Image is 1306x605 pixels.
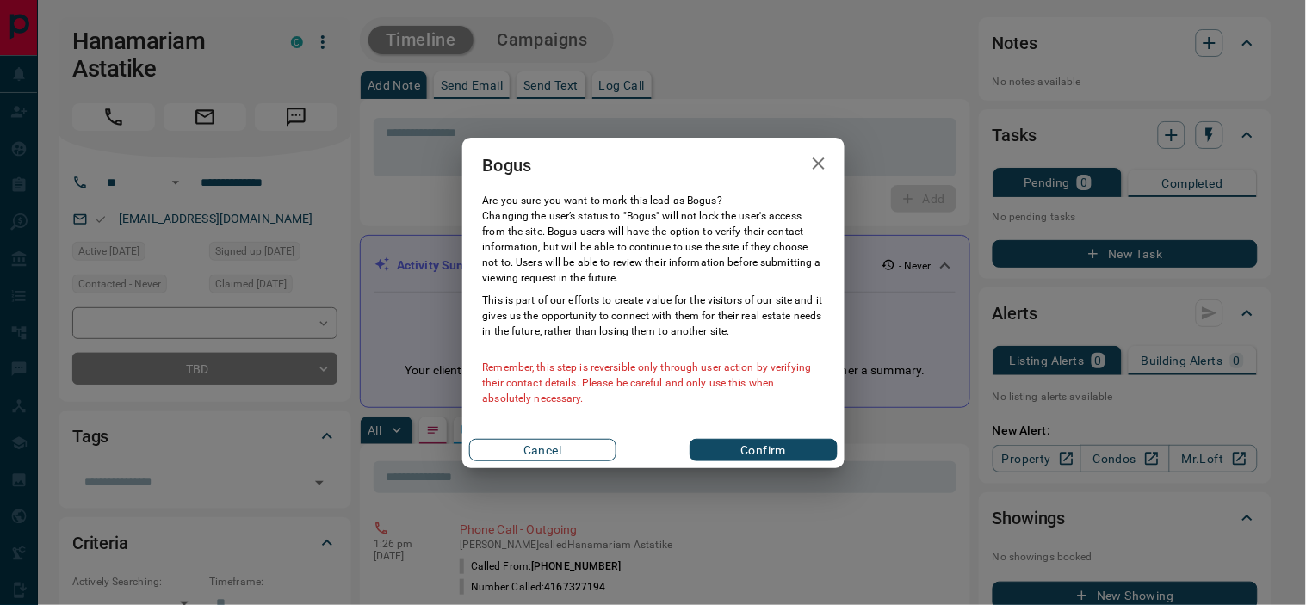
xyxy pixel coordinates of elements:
[483,193,824,208] p: Are you sure you want to mark this lead as Bogus ?
[483,293,824,339] p: This is part of our efforts to create value for the visitors of our site and it gives us the oppo...
[469,439,616,461] button: Cancel
[690,439,837,461] button: Confirm
[483,208,824,286] p: Changing the user’s status to "Bogus" will not lock the user's access from the site. Bogus users ...
[462,138,553,193] h2: Bogus
[483,360,824,406] p: Remember, this step is reversible only through user action by verifying their contact details. Pl...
